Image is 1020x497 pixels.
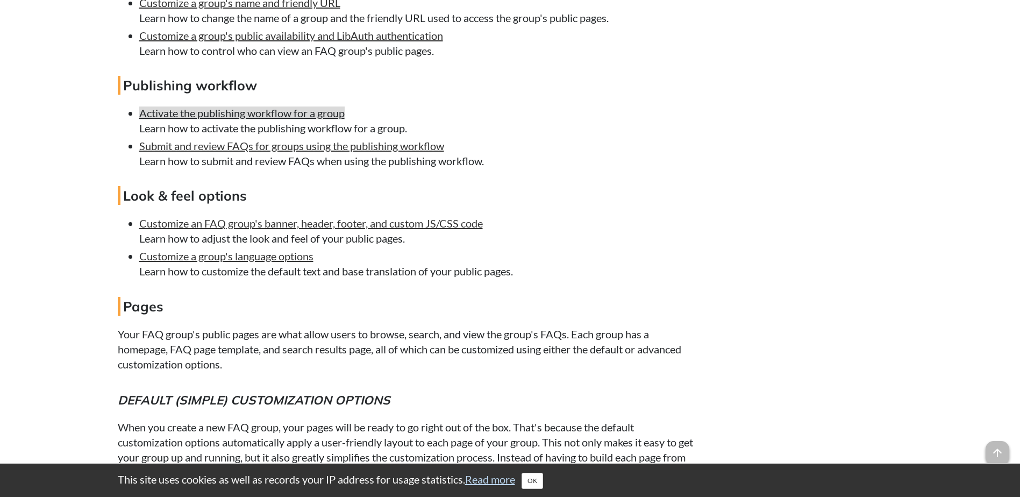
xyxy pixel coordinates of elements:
[118,392,698,409] h5: Default (simple) customization options
[139,138,698,168] li: Learn how to submit and review FAQs when using the publishing workflow.
[139,139,444,152] a: Submit and review FAQs for groups using the publishing workflow
[139,217,483,230] a: Customize an FAQ group's banner, header, footer, and custom JS/CSS code
[986,442,1009,455] a: arrow_upward
[118,297,698,316] h4: Pages
[139,105,698,136] li: Learn how to activate the publishing workflow for a group.
[139,106,345,119] a: Activate the publishing workflow for a group
[465,473,515,486] a: Read more
[139,248,698,279] li: Learn how to customize the default text and base translation of your public pages.
[118,76,698,95] h4: Publishing workflow
[118,186,698,205] h4: Look & feel options
[139,250,313,262] a: Customize a group's language options
[139,216,698,246] li: Learn how to adjust the look and feel of your public pages.
[139,29,443,42] a: Customize a group's public availability and LibAuth authentication
[118,420,698,480] p: When you create a new FAQ group, your pages will be ready to go right out of the box. That's beca...
[107,472,914,489] div: This site uses cookies as well as records your IP address for usage statistics.
[118,326,698,372] p: Your FAQ group's public pages are what allow users to browse, search, and view the group's FAQs. ...
[522,473,543,489] button: Close
[986,441,1009,465] span: arrow_upward
[139,28,698,58] li: Learn how to control who can view an FAQ group's public pages.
